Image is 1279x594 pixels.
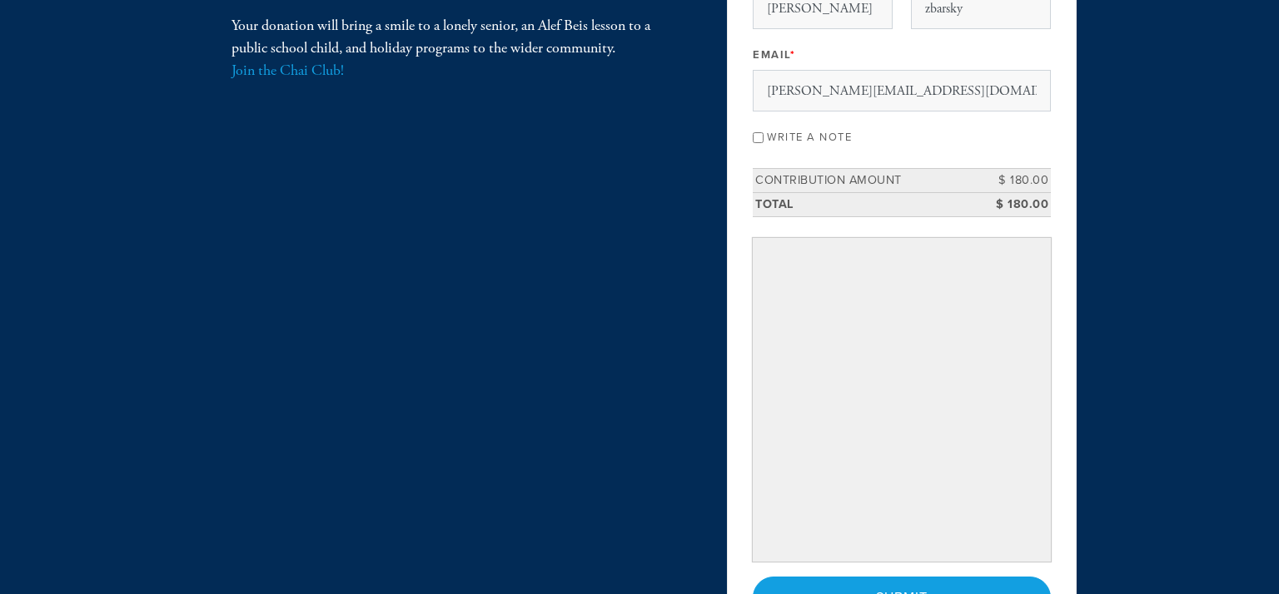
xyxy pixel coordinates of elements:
td: Total [753,192,976,216]
td: $ 180.00 [976,169,1051,193]
a: Join the Chai Club! [231,61,344,80]
label: Write a note [767,131,852,144]
label: Email [753,47,795,62]
iframe: Secure payment input frame [756,241,1048,558]
td: Contribution Amount [753,169,976,193]
span: This field is required. [790,48,796,62]
td: $ 180.00 [976,192,1051,216]
div: Your donation will bring a smile to a lonely senior, an Alef Beis lesson to a public school child... [231,14,673,82]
